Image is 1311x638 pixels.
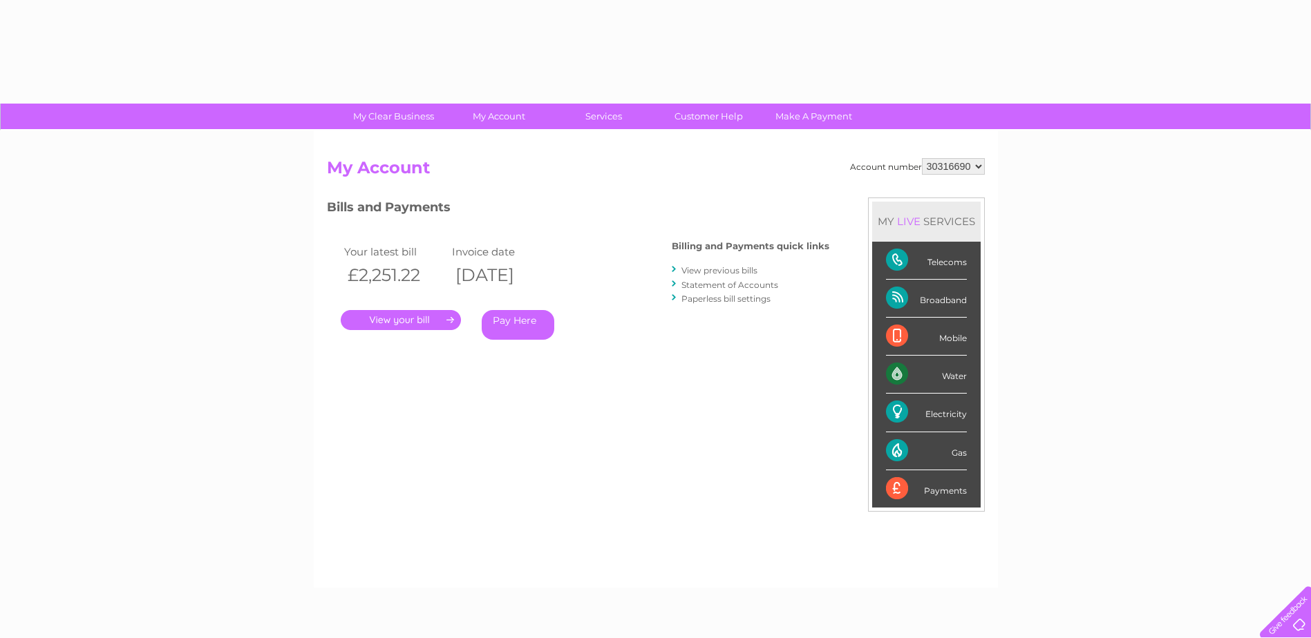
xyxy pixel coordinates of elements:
[886,280,967,318] div: Broadband
[341,310,461,330] a: .
[341,242,449,261] td: Your latest bill
[442,104,556,129] a: My Account
[449,242,556,261] td: Invoice date
[547,104,661,129] a: Services
[886,242,967,280] div: Telecoms
[681,293,771,304] a: Paperless bill settings
[886,318,967,356] div: Mobile
[449,261,556,289] th: [DATE]
[327,158,985,184] h2: My Account
[672,241,829,251] h4: Billing and Payments quick links
[886,394,967,432] div: Electricity
[886,470,967,507] div: Payments
[894,215,923,228] div: LIVE
[341,261,449,289] th: £2,251.22
[886,356,967,394] div: Water
[652,104,766,129] a: Customer Help
[482,310,554,340] a: Pay Here
[886,432,967,470] div: Gas
[757,104,871,129] a: Make A Payment
[872,202,981,241] div: MY SERVICES
[681,265,757,275] a: View previous bills
[337,104,451,129] a: My Clear Business
[850,158,985,175] div: Account number
[681,280,778,290] a: Statement of Accounts
[327,197,829,222] h3: Bills and Payments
